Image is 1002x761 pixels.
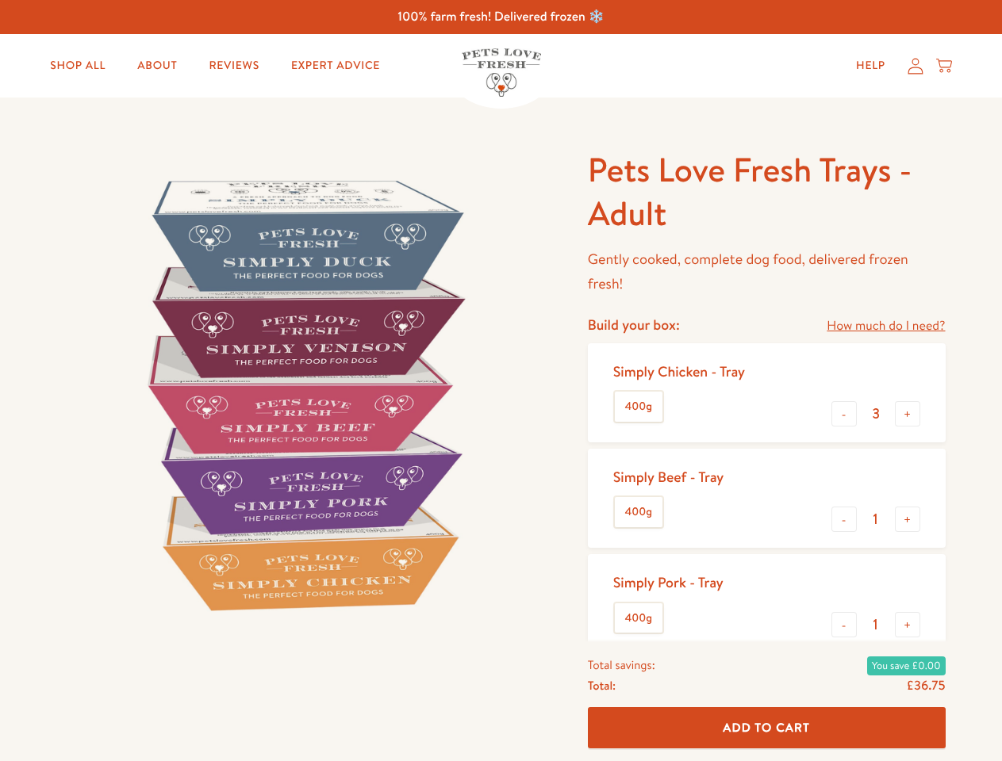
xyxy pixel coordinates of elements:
a: Help [843,50,898,82]
button: + [895,507,920,532]
span: Add To Cart [723,719,810,736]
a: Shop All [37,50,118,82]
button: + [895,612,920,637]
a: About [125,50,190,82]
button: - [831,507,857,532]
a: Expert Advice [278,50,393,82]
label: 400g [615,603,662,633]
span: £36.75 [906,677,945,694]
span: Total savings: [588,655,655,675]
img: Pets Love Fresh [462,48,541,97]
label: 400g [615,392,662,422]
button: + [895,401,920,426]
div: Simply Pork - Tray [613,573,724,591]
h4: Build your box: [588,315,680,334]
a: Reviews [196,50,271,82]
button: Add To Cart [588,707,946,749]
button: - [831,612,857,637]
span: You save £0.00 [867,656,946,675]
h1: Pets Love Fresh Trays - Adult [588,148,946,235]
span: Total: [588,675,616,696]
p: Gently cooked, complete dog food, delivered frozen fresh! [588,247,946,296]
button: - [831,401,857,426]
label: 400g [615,497,662,527]
img: Pets Love Fresh Trays - Adult [57,148,550,641]
a: How much do I need? [827,315,945,337]
div: Simply Beef - Tray [613,468,724,486]
div: Simply Chicken - Tray [613,362,745,380]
